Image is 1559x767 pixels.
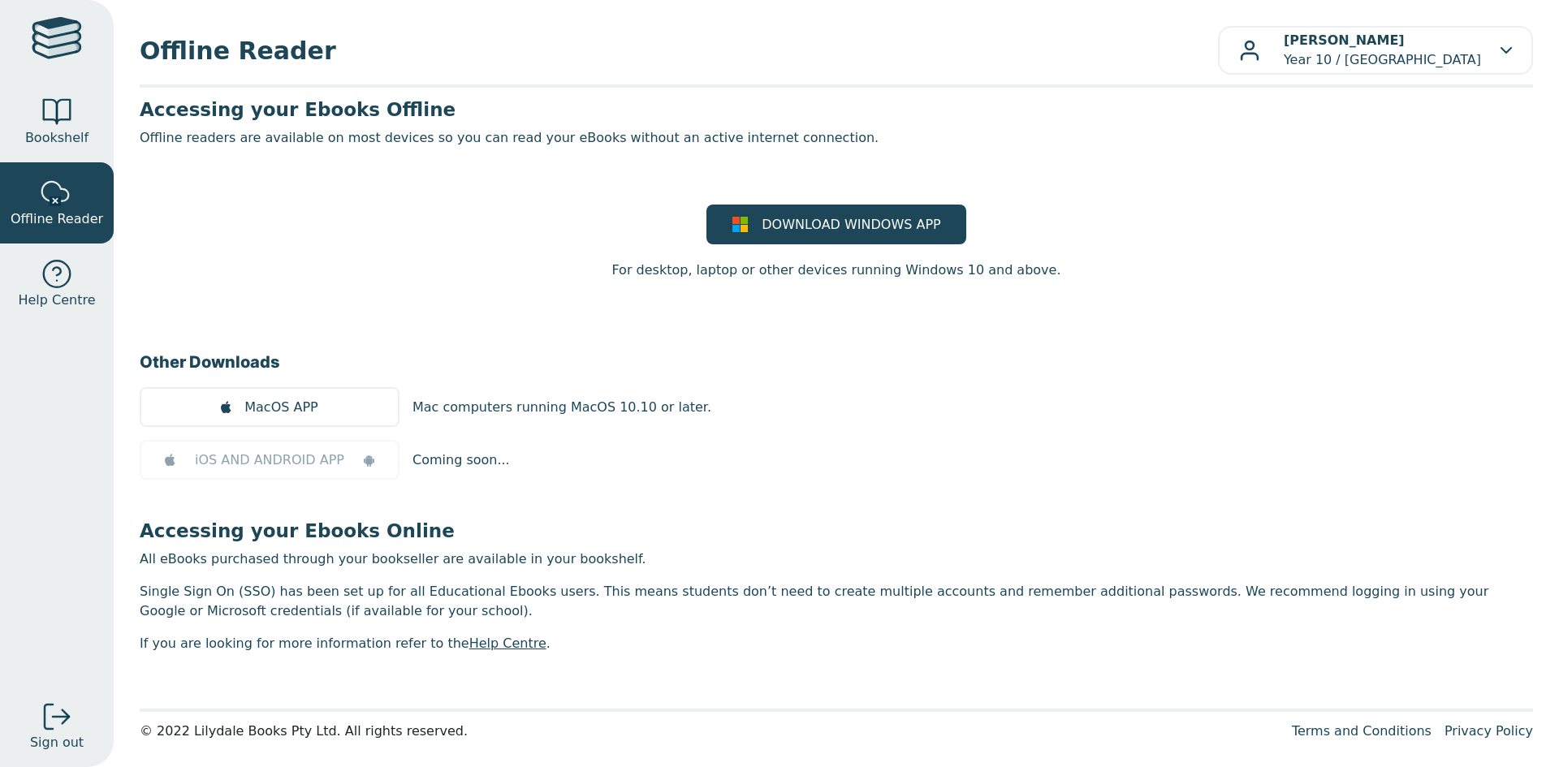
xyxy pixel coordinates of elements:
h3: Other Downloads [140,350,1533,374]
p: If you are looking for more information refer to the . [140,634,1533,653]
span: DOWNLOAD WINDOWS APP [762,215,940,235]
span: Bookshelf [25,128,89,148]
a: DOWNLOAD WINDOWS APP [706,205,966,244]
div: © 2022 Lilydale Books Pty Ltd. All rights reserved. [140,722,1279,741]
p: All eBooks purchased through your bookseller are available in your bookshelf. [140,549,1533,569]
span: Offline Reader [140,32,1218,69]
span: iOS AND ANDROID APP [195,450,344,470]
p: For desktop, laptop or other devices running Windows 10 and above. [611,261,1060,280]
b: [PERSON_NAME] [1284,32,1405,48]
span: Help Centre [18,291,95,310]
h3: Accessing your Ebooks Online [140,519,1533,543]
h3: Accessing your Ebooks Offline [140,97,1533,122]
p: Coming soon... [412,450,510,470]
p: Year 10 / [GEOGRAPHIC_DATA] [1284,31,1481,70]
a: Terms and Conditions [1292,723,1432,739]
a: Help Centre [469,636,546,651]
a: MacOS APP [140,387,399,427]
p: Mac computers running MacOS 10.10 or later. [412,398,711,417]
p: Single Sign On (SSO) has been set up for all Educational Ebooks users. This means students don’t ... [140,582,1533,621]
span: Offline Reader [11,209,103,229]
p: Offline readers are available on most devices so you can read your eBooks without an active inter... [140,128,1533,148]
span: Sign out [30,733,84,752]
span: MacOS APP [244,398,317,417]
a: Privacy Policy [1445,723,1533,739]
button: [PERSON_NAME]Year 10 / [GEOGRAPHIC_DATA] [1218,26,1533,75]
